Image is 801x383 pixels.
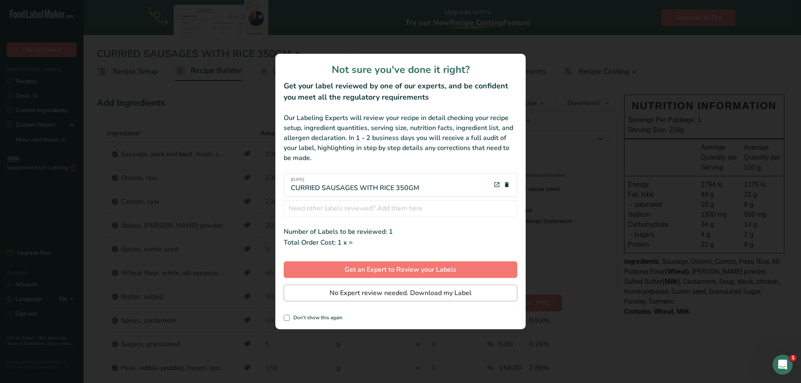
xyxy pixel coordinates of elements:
[284,80,517,103] h2: Get your label reviewed by one of our experts, and be confident you meet all the regulatory requi...
[284,200,517,217] input: Need other labels reviewed? Add them here
[345,265,456,275] span: Get an Expert to Review your Labels
[284,113,517,163] div: Our Labeling Experts will review your recipe in detail checking your recipe setup, ingredient qua...
[284,62,517,77] h1: Not sure you've done it right?
[284,285,517,301] button: No Expert review needed. Download my Label
[291,177,419,193] div: CURRIED SAUSAGES WITH RICE 350GM
[284,237,517,248] div: Total Order Cost: 1 x =
[773,355,793,375] iframe: Intercom live chat
[290,315,343,321] span: Don't show this again
[790,355,796,361] span: 1
[291,177,419,183] span: [DATE]
[284,227,517,237] div: Number of Labels to be reviewed: 1
[330,288,471,298] span: No Expert review needed. Download my Label
[284,261,517,278] button: Get an Expert to Review your Labels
